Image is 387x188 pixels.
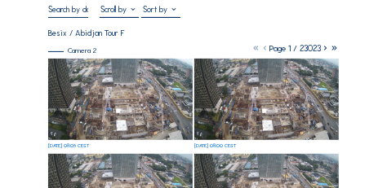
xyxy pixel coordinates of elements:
div: [DATE] 08:00 CEST [194,143,236,148]
div: [DATE] 08:05 CEST [48,143,89,148]
span: Page 1 / 23023 [269,43,321,54]
img: image_52913272 [194,59,339,139]
img: image_52913356 [48,59,193,139]
div: Camera 2 [48,46,96,54]
input: Search by date 󰅀 [48,5,87,15]
div: Besix / Abidjan Tour F [48,30,125,38]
